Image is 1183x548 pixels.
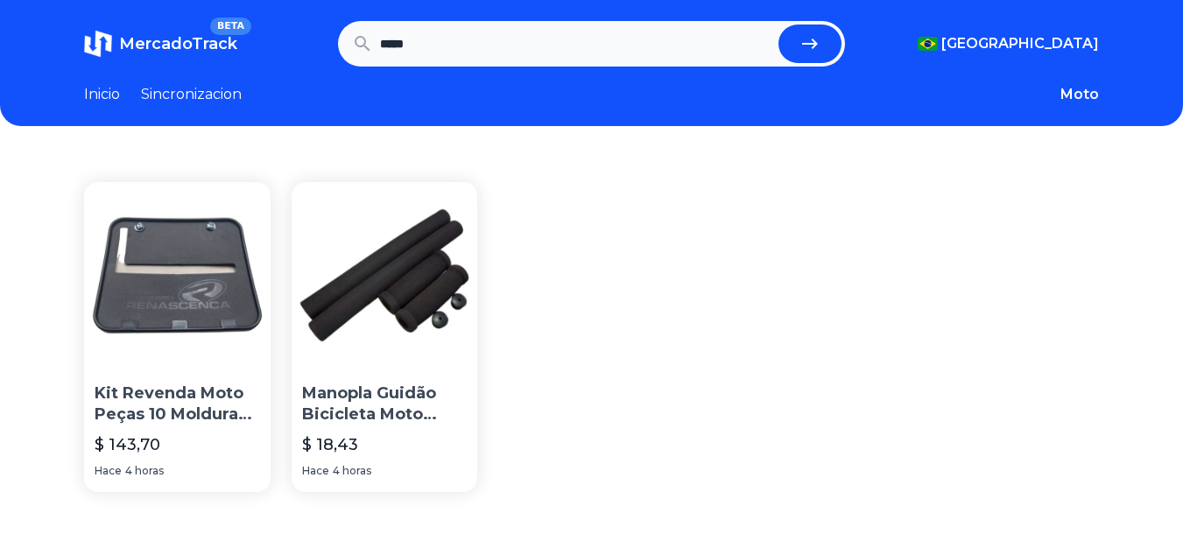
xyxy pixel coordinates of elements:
[941,33,1099,54] span: [GEOGRAPHIC_DATA]
[84,182,271,492] a: Kit Revenda Moto Peças 10 Molduras De Placa Mercosul Nova NfKit Revenda Moto Peças 10 Molduras De...
[292,182,478,369] img: Manopla Guidão Bicicleta Moto Beach Espuma Jogo 4 Peças Bike
[1060,84,1099,105] button: Moto
[302,383,468,426] p: Manopla Guidão Bicicleta Moto Beach Espuma Jogo 4 Peças Bike
[84,182,271,369] img: Kit Revenda Moto Peças 10 Molduras De Placa Mercosul Nova Nf
[141,84,242,105] a: Sincronizacion
[84,84,120,105] a: Inicio
[918,33,1099,54] button: [GEOGRAPHIC_DATA]
[292,182,478,492] a: Manopla Guidão Bicicleta Moto Beach Espuma Jogo 4 Peças BikeManopla Guidão Bicicleta Moto Beach E...
[333,464,371,478] span: 4 horas
[125,464,164,478] span: 4 horas
[302,464,329,478] span: Hace
[84,30,112,58] img: MercadoTrack
[84,30,237,58] a: MercadoTrackBETA
[210,18,251,35] span: BETA
[918,37,938,51] img: Brasil
[95,432,160,457] p: $ 143,70
[119,34,237,53] span: MercadoTrack
[95,383,260,426] p: Kit Revenda Moto Peças 10 Molduras De Placa Mercosul Nova Nf
[302,432,358,457] p: $ 18,43
[95,464,122,478] span: Hace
